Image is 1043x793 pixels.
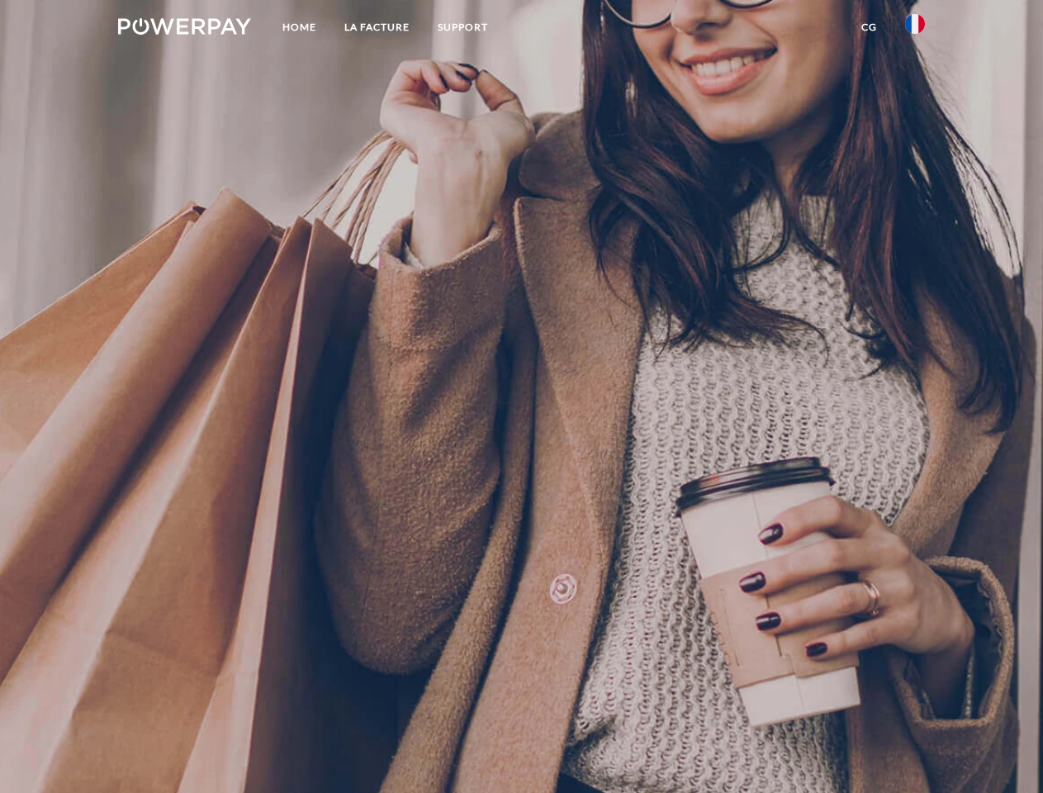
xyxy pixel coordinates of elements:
[268,12,330,42] a: Home
[330,12,424,42] a: LA FACTURE
[905,14,925,34] img: fr
[847,12,891,42] a: CG
[118,18,251,35] img: logo-powerpay-white.svg
[424,12,502,42] a: Support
